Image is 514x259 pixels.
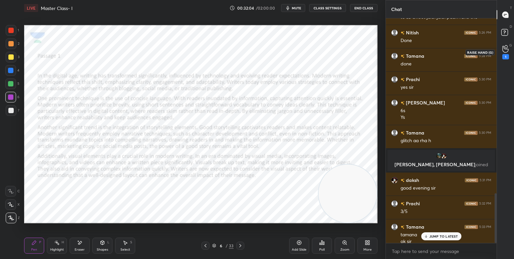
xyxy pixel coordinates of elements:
img: no-rating-badge.077c3623.svg [401,179,405,182]
p: T [510,5,512,10]
div: 1 [502,54,509,59]
img: iconic-dark.1390631f.png [464,225,478,229]
div: 6 [218,244,224,248]
div: 3 [6,52,19,62]
div: yes sir [401,84,491,91]
div: done [401,61,491,67]
img: 372d02874223484ab3f3a75417b4d8fd.jpg [391,177,398,184]
div: 7 [6,105,19,116]
div: tamana [401,232,491,238]
img: no-rating-badge.077c3623.svg [401,54,405,58]
img: no-rating-badge.077c3623.svg [401,131,405,135]
div: ok sir [401,238,491,245]
h6: Tamana [405,223,424,230]
div: LIVE [24,4,38,12]
button: End Class [350,4,377,12]
div: X [5,199,20,210]
img: default.png [391,200,398,207]
div: Add Slide [292,248,307,251]
div: 4 [5,65,19,76]
div: 33 [229,243,234,249]
img: default.png [391,99,398,106]
p: D [510,24,512,29]
div: Ys [401,114,491,121]
p: [PERSON_NAME], [PERSON_NAME] [392,162,491,167]
div: 5:33 PM [479,225,491,229]
img: no-rating-badge.077c3623.svg [401,225,405,229]
h6: daksh [405,177,419,184]
div: H [62,241,64,244]
img: default.png [391,129,398,136]
div: S [130,241,132,244]
img: iconic-dark.1390631f.png [464,77,478,81]
div: 6 [5,92,19,102]
h6: Prachi [405,200,420,207]
img: iconic-dark.1390631f.png [464,202,478,206]
div: grid [386,18,497,243]
div: Raise Hand (G) [465,49,495,55]
p: G [509,43,512,48]
img: 7d8b5bd5570140ac88f72c9b5355c582.jpg [436,153,442,159]
img: iconic-dark.1390631f.png [465,178,478,182]
div: P [39,241,41,244]
div: Pen [31,248,37,251]
div: Eraser [75,248,85,251]
div: / [226,244,228,248]
h6: [PERSON_NAME] [405,99,445,106]
img: default.png [391,29,398,36]
div: 3/5 [401,208,491,215]
img: default.png [391,53,398,59]
div: 5:30 PM [479,77,491,81]
div: glitch aa rha h [401,138,491,144]
img: iconic-dark.1390631f.png [464,54,478,58]
div: 5:30 PM [479,101,491,105]
h6: Tamana [405,52,424,59]
img: iconic-dark.1390631f.png [464,131,478,135]
div: 6s [401,107,491,114]
div: Zoom [340,248,349,251]
span: mute [292,6,301,10]
button: CLASS SETTINGS [309,4,346,12]
img: iconic-dark.1390631f.png [464,31,478,35]
img: default.png [391,76,398,83]
div: 2 [6,38,19,49]
div: Done [401,37,491,44]
div: Select [120,248,130,251]
div: Poll [319,248,325,251]
div: 5:28 PM [479,54,491,58]
img: default.png [391,224,398,230]
img: no-rating-badge.077c3623.svg [401,78,405,81]
div: 5:26 PM [479,31,491,35]
div: 5:31 PM [480,178,491,182]
div: L [107,241,109,244]
img: no-rating-badge.077c3623.svg [401,202,405,206]
img: iconic-dark.1390631f.png [464,101,478,105]
span: joined [475,161,488,168]
img: no-rating-badge.077c3623.svg [401,31,405,35]
div: Shapes [97,248,108,251]
p: JUMP TO LATEST [429,234,458,238]
div: 5:30 PM [479,131,491,135]
div: good evening sir [401,185,491,192]
div: 5:32 PM [479,202,491,206]
h6: Prachi [405,76,420,83]
div: Highlight [50,248,64,251]
h4: Master Class- I [41,5,73,11]
div: C [5,186,20,197]
h6: Tamana [405,129,424,136]
h6: Nitish [405,29,419,36]
div: 5 [5,78,19,89]
button: mute [281,4,305,12]
img: no-rating-badge.077c3623.svg [401,101,405,105]
div: More [363,248,372,251]
img: 372d02874223484ab3f3a75417b4d8fd.jpg [440,153,447,159]
div: Z [6,213,20,223]
p: Chat [386,0,407,18]
div: 1 [6,25,19,36]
